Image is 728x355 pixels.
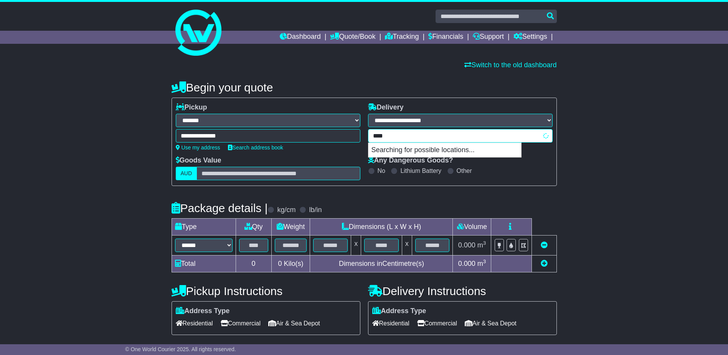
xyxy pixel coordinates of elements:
label: Address Type [372,307,426,315]
a: Financials [428,31,463,44]
td: Total [172,255,236,272]
td: Dimensions (L x W x H) [310,219,453,236]
label: AUD [176,167,197,180]
span: Residential [372,317,409,329]
h4: Pickup Instructions [172,285,360,297]
span: Commercial [221,317,261,329]
h4: Delivery Instructions [368,285,557,297]
a: Switch to the old dashboard [464,61,556,69]
label: kg/cm [277,206,295,214]
typeahead: Please provide city [368,129,553,143]
td: Dimensions in Centimetre(s) [310,255,453,272]
label: No [378,167,385,174]
span: m [477,260,486,267]
sup: 3 [483,240,486,246]
td: Kilo(s) [271,255,310,272]
label: Lithium Battery [400,167,441,174]
td: Weight [271,219,310,236]
a: Dashboard [280,31,321,44]
label: Delivery [368,103,404,112]
sup: 3 [483,259,486,264]
a: Tracking [385,31,419,44]
label: Pickup [176,103,207,112]
td: x [402,236,412,255]
span: Air & Sea Depot [465,317,517,329]
span: Residential [176,317,213,329]
span: 0 [278,260,282,267]
a: Quote/Book [330,31,375,44]
h4: Begin your quote [172,81,557,94]
td: Qty [236,219,271,236]
td: Type [172,219,236,236]
a: Use my address [176,144,220,151]
td: x [351,236,361,255]
label: Other [457,167,472,174]
td: Volume [453,219,491,236]
h4: Package details | [172,202,268,214]
span: © One World Courier 2025. All rights reserved. [125,346,236,352]
span: m [477,241,486,249]
a: Add new item [541,260,548,267]
p: Searching for possible locations... [368,143,521,158]
span: 0.000 [458,241,475,249]
label: lb/in [309,206,322,214]
span: Commercial [417,317,457,329]
label: Goods Value [176,156,221,165]
span: 0.000 [458,260,475,267]
a: Search address book [228,144,283,151]
a: Remove this item [541,241,548,249]
td: 0 [236,255,271,272]
a: Support [473,31,504,44]
label: Address Type [176,307,230,315]
a: Settings [513,31,547,44]
label: Any Dangerous Goods? [368,156,453,165]
span: Air & Sea Depot [268,317,320,329]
